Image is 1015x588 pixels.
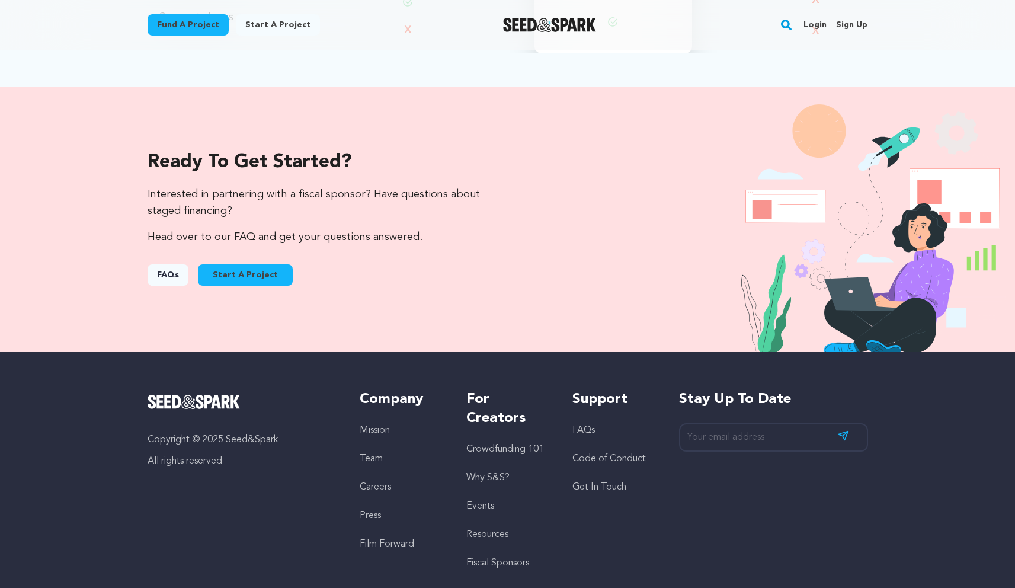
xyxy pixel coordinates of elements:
a: Careers [360,482,391,492]
a: Start a project [236,14,320,36]
a: Mission [360,426,390,435]
a: Fund a project [148,14,229,36]
a: Login [803,15,827,34]
h5: For Creators [466,390,549,428]
h5: Company [360,390,442,409]
a: Crowdfunding 101 [466,445,544,454]
img: seedandspark start project illustration image [731,68,1015,352]
img: Seed&Spark Logo Dark Mode [503,18,596,32]
p: Interested in partnering with a fiscal sponsor? Have questions about staged financing? [148,186,484,219]
input: Your email address [679,423,868,452]
p: Head over to our FAQ and get your questions answered. [148,229,484,245]
a: Why S&S? [466,473,510,482]
a: Seed&Spark Homepage [503,18,596,32]
a: Sign up [836,15,867,34]
a: Press [360,511,381,520]
p: Copyright © 2025 Seed&Spark [148,433,337,447]
a: Start A Project [198,264,293,286]
a: Fiscal Sponsors [466,558,529,568]
a: Film Forward [360,539,414,549]
p: Ready to get started? [148,148,484,177]
a: Team [360,454,383,464]
a: Resources [466,530,508,539]
a: Code of Conduct [572,454,646,464]
p: All rights reserved [148,454,337,468]
h5: Support [572,390,655,409]
img: Seed&Spark Logo [148,395,241,409]
a: Seed&Spark Homepage [148,395,337,409]
a: FAQs [572,426,595,435]
a: FAQs [148,264,188,286]
a: Events [466,501,494,511]
h5: Stay up to date [679,390,868,409]
a: Get In Touch [572,482,626,492]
